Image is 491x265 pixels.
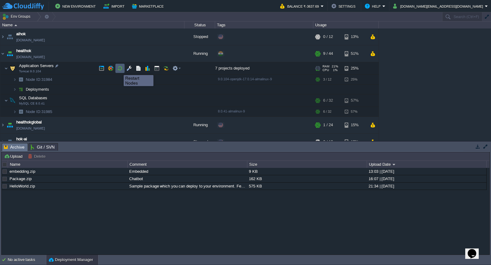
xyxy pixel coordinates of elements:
[13,75,17,84] img: AMDAwAAAACH5BAEAAAAALAAAAAABAAEAAAICRAEAOw==
[18,63,55,68] span: Application Servers
[4,143,25,151] span: Archive
[10,184,35,188] a: HelloWorld.zip
[1,21,184,28] div: Name
[323,134,333,150] div: 0 / 10
[128,175,247,182] div: Chatbot
[345,45,365,62] div: 51%
[247,175,366,182] div: 162 KB
[25,87,50,92] a: Deployments
[55,2,98,10] button: New Environment
[49,257,93,263] button: Deployment Manager
[128,161,247,168] div: Comment
[367,175,486,182] div: 16:07 | [DATE]
[25,77,53,82] a: Node ID:31984
[14,25,17,26] img: AMDAwAAAACH5BAEAAAAALAAAAAABAAEAAAICRAEAOw==
[19,102,45,105] span: MySQL CE 8.0.41
[6,134,14,150] img: AMDAwAAAACH5BAEAAAAALAAAAAABAAEAAAICRAEAOw==
[331,68,338,72] span: 1%
[8,62,17,74] img: AMDAwAAAACH5BAEAAAAALAAAAAABAAEAAAICRAEAOw==
[184,28,215,45] div: Stopped
[0,134,5,150] img: AMDAwAAAACH5BAEAAAAALAAAAAABAAEAAAICRAEAOw==
[218,109,245,113] span: 8.0.41-almalinux-9
[314,21,378,28] div: Usage
[128,168,247,175] div: Embedded
[323,45,333,62] div: 9 / 44
[25,77,53,82] span: 31984
[8,94,17,107] img: AMDAwAAAACH5BAEAAAAALAAAAAABAAEAAAICRAEAOw==
[10,169,35,174] a: embedding.zip
[28,153,47,159] button: Delete
[248,161,367,168] div: Size
[18,63,55,68] a: Application ServersTomcat 9.0.104
[323,94,333,107] div: 6 / 32
[26,77,41,82] span: Node ID:
[17,107,25,116] img: AMDAwAAAACH5BAEAAAAALAAAAAABAAEAAAICRAEAOw==
[4,62,8,74] img: AMDAwAAAACH5BAEAAAAALAAAAAABAAEAAAICRAEAOw==
[18,95,48,100] span: SQL Databases
[323,75,331,84] div: 3 / 12
[365,2,382,10] button: Help
[323,65,329,68] span: RAM
[0,28,5,45] img: AMDAwAAAACH5BAEAAAAALAAAAAABAAEAAAICRAEAOw==
[132,2,165,10] button: Marketplace
[345,28,365,45] div: 13%
[367,161,486,168] div: Upload Date
[16,125,45,131] a: [DOMAIN_NAME]
[345,107,365,116] div: 57%
[31,143,55,151] span: Git / SVN
[367,168,486,175] div: 13:03 | [DATE]
[25,109,53,114] span: 31985
[2,2,44,10] img: CloudJiffy
[4,153,24,159] button: Upload
[345,62,365,74] div: 25%
[6,28,14,45] img: AMDAwAAAACH5BAEAAAAALAAAAAABAAEAAAICRAEAOw==
[0,45,5,62] img: AMDAwAAAACH5BAEAAAAALAAAAAABAAEAAAICRAEAOw==
[215,21,313,28] div: Tags
[16,48,31,54] a: healthok
[13,85,17,94] img: AMDAwAAAACH5BAEAAAAALAAAAAABAAEAAAICRAEAOw==
[367,183,486,190] div: 21:34 | [DATE]
[17,85,25,94] img: AMDAwAAAACH5BAEAAAAALAAAAAABAAEAAAICRAEAOw==
[19,70,41,73] span: Tomcat 9.0.104
[345,117,365,133] div: 15%
[323,107,331,116] div: 6 / 32
[16,119,42,125] a: healthokglobal
[128,183,247,190] div: Sample package which you can deploy to your environment. Feel free to delete and upload a package...
[8,255,46,265] div: No active tasks
[13,107,17,116] img: AMDAwAAAACH5BAEAAAAALAAAAAABAAEAAAICRAEAOw==
[16,37,45,43] a: [DOMAIN_NAME]
[332,65,338,68] span: 21%
[280,2,321,10] button: Balance ₹-3637.69
[2,12,33,21] button: Env Groups
[6,117,14,133] img: AMDAwAAAACH5BAEAAAAALAAAAAABAAEAAAICRAEAOw==
[323,28,333,45] div: 0 / 12
[25,109,53,114] a: Node ID:31985
[331,2,357,10] button: Settings
[184,45,215,62] div: Running
[16,31,26,37] a: aihok
[185,21,215,28] div: Status
[4,94,8,107] img: AMDAwAAAACH5BAEAAAAALAAAAAABAAEAAAICRAEAOw==
[16,136,27,142] a: hok-ai
[18,96,48,100] a: SQL DatabasesMySQL CE 8.0.41
[323,117,333,133] div: 1 / 24
[6,45,14,62] img: AMDAwAAAACH5BAEAAAAALAAAAAABAAEAAAICRAEAOw==
[0,117,5,133] img: AMDAwAAAACH5BAEAAAAALAAAAAABAAEAAAICRAEAOw==
[465,240,485,259] iframe: chat widget
[247,183,366,190] div: 575 KB
[218,77,272,81] span: 9.0.104-openjdk-17.0.14-almalinux-9
[16,54,45,60] a: [DOMAIN_NAME]
[184,134,215,150] div: Stopped
[17,75,25,84] img: AMDAwAAAACH5BAEAAAAALAAAAAABAAEAAAICRAEAOw==
[345,75,365,84] div: 25%
[345,134,365,150] div: 13%
[8,161,127,168] div: Name
[323,68,329,72] span: CPU
[393,2,485,10] button: [DOMAIN_NAME][EMAIL_ADDRESS][DOMAIN_NAME]
[184,117,215,133] div: Running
